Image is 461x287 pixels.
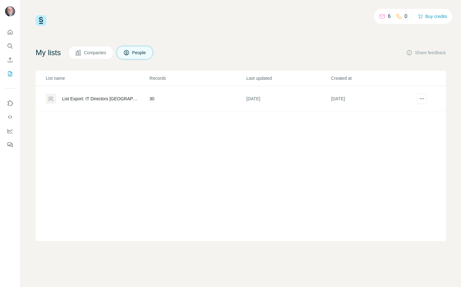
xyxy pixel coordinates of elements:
[5,68,15,79] button: My lists
[5,40,15,52] button: Search
[388,13,391,20] p: 6
[246,86,331,112] td: [DATE]
[84,50,107,56] span: Companies
[5,6,15,16] img: Avatar
[36,48,61,58] h4: My lists
[246,75,330,81] p: Last updated
[406,50,446,56] button: Share feedback
[5,54,15,66] button: Enrich CSV
[46,75,149,81] p: List name
[5,97,15,109] button: Use Surfe on LinkedIn
[5,111,15,123] button: Use Surfe API
[149,75,246,81] p: Records
[405,13,407,20] p: 0
[36,15,46,26] img: Surfe Logo
[132,50,147,56] span: People
[5,26,15,38] button: Quick start
[417,94,427,104] button: actions
[5,139,15,150] button: Feedback
[331,75,415,81] p: Created at
[418,12,447,21] button: Buy credits
[331,86,416,112] td: [DATE]
[62,96,139,102] div: List Export: IT Directors [GEOGRAPHIC_DATA] mostly - [DATE] 21:46
[149,86,246,112] td: 30
[5,125,15,137] button: Dashboard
